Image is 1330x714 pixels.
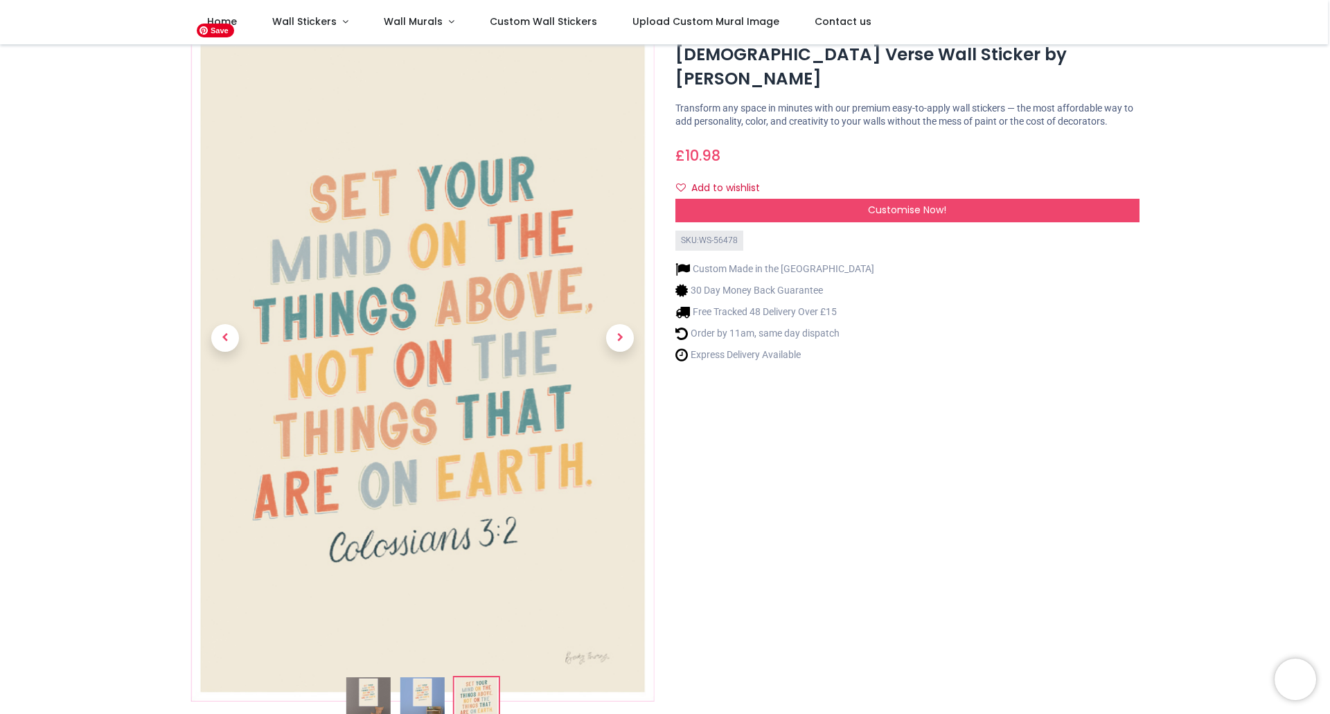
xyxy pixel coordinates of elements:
a: Next [585,113,655,563]
span: £ [675,145,720,166]
span: Custom Wall Stickers [490,15,597,28]
iframe: Brevo live chat [1275,659,1316,700]
li: Custom Made in the [GEOGRAPHIC_DATA] [675,262,874,276]
img: WS-56478-03 [190,17,655,702]
a: Previous [190,113,260,563]
div: SKU: WS-56478 [675,231,743,251]
span: Home [207,15,237,28]
span: 10.98 [685,145,720,166]
h1: Set Your Mind on the Things Above [DEMOGRAPHIC_DATA] Verse Wall Sticker by [PERSON_NAME] [675,19,1140,91]
span: Previous [211,324,239,352]
li: Express Delivery Available [675,348,874,362]
span: Upload Custom Mural Image [632,15,779,28]
span: Next [606,324,634,352]
li: 30 Day Money Back Guarantee [675,283,874,298]
p: Transform any space in minutes with our premium easy-to-apply wall stickers — the most affordable... [675,102,1140,129]
span: Contact us [815,15,871,28]
li: Order by 11am, same day dispatch [675,326,874,341]
button: Add to wishlistAdd to wishlist [675,177,772,200]
span: Wall Murals [384,15,443,28]
span: Wall Stickers [272,15,337,28]
span: Save [197,24,234,37]
li: Free Tracked 48 Delivery Over £15 [675,305,874,319]
i: Add to wishlist [676,183,686,193]
span: Customise Now! [868,203,946,217]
